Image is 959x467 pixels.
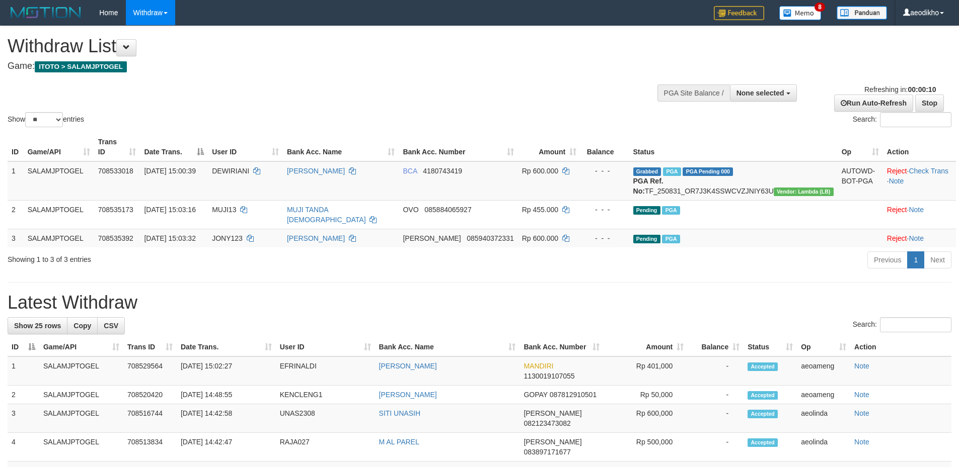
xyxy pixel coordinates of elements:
[683,167,733,176] span: PGA Pending
[283,133,399,161] th: Bank Acc. Name: activate to sort column ascending
[8,356,39,386] td: 1
[177,386,276,404] td: [DATE] 14:48:55
[748,362,778,371] span: Accepted
[467,234,513,242] span: Copy 085940372331 to clipboard
[584,205,625,215] div: - - -
[838,161,883,201] td: AUTOWD-BOT-PGA
[748,438,778,447] span: Accepted
[880,112,951,127] input: Search:
[909,167,948,175] a: Check Trans
[854,438,869,446] a: Note
[584,166,625,176] div: - - -
[736,89,784,97] span: None selected
[144,206,195,214] span: [DATE] 15:03:16
[633,206,660,215] span: Pending
[94,133,140,161] th: Trans ID: activate to sort column ascending
[140,133,208,161] th: Date Trans.: activate to sort column descending
[39,338,123,356] th: Game/API: activate to sort column ascending
[123,433,177,461] td: 708513834
[379,391,437,399] a: [PERSON_NAME]
[8,112,84,127] label: Show entries
[688,356,744,386] td: -
[520,338,604,356] th: Bank Acc. Number: activate to sort column ascending
[779,6,822,20] img: Button%20Memo.svg
[889,177,904,185] a: Note
[657,84,730,102] div: PGA Site Balance /
[276,433,375,461] td: RAJA027
[584,233,625,243] div: - - -
[8,5,84,20] img: MOTION_logo.png
[883,200,956,229] td: ·
[524,391,547,399] span: GOPAY
[797,433,850,461] td: aeolinda
[550,391,597,399] span: Copy 087812910501 to clipboard
[774,188,834,196] span: Vendor URL: https://dashboard.q2checkout.com/secure
[797,404,850,433] td: aeolinda
[276,404,375,433] td: UNAS2308
[854,362,869,370] a: Note
[604,404,688,433] td: Rp 600,000
[633,177,663,195] b: PGA Ref. No:
[276,356,375,386] td: EFRINALDI
[287,167,345,175] a: [PERSON_NAME]
[8,433,39,461] td: 4
[144,167,195,175] span: [DATE] 15:00:39
[276,338,375,356] th: User ID: activate to sort column ascending
[379,409,420,417] a: SITI UNASIH
[177,338,276,356] th: Date Trans.: activate to sort column ascending
[524,409,581,417] span: [PERSON_NAME]
[98,167,133,175] span: 708533018
[880,317,951,332] input: Search:
[24,229,94,247] td: SALAMJPTOGEL
[39,356,123,386] td: SALAMJPTOGEL
[177,356,276,386] td: [DATE] 15:02:27
[8,317,67,334] a: Show 25 rows
[744,338,797,356] th: Status: activate to sort column ascending
[25,112,63,127] select: Showentries
[797,386,850,404] td: aeoameng
[909,234,924,242] a: Note
[662,206,680,215] span: Marked by aeoameng
[908,85,936,94] strong: 00:00:10
[524,372,574,380] span: Copy 1130019107055 to clipboard
[379,362,437,370] a: [PERSON_NAME]
[379,438,419,446] a: M AL PAREL
[403,206,418,214] span: OVO
[399,133,518,161] th: Bank Acc. Number: activate to sort column ascending
[838,133,883,161] th: Op: activate to sort column ascending
[8,229,24,247] td: 3
[8,386,39,404] td: 2
[212,206,236,214] span: MUJI13
[688,338,744,356] th: Balance: activate to sort column ascending
[123,338,177,356] th: Trans ID: activate to sort column ascending
[24,200,94,229] td: SALAMJPTOGEL
[854,391,869,399] a: Note
[212,167,249,175] span: DEWIRIANI
[123,404,177,433] td: 708516744
[748,410,778,418] span: Accepted
[797,356,850,386] td: aeoameng
[887,206,907,214] a: Reject
[8,293,951,313] h1: Latest Withdraw
[287,206,366,224] a: MUJI TANDA [DEMOGRAPHIC_DATA]
[518,133,580,161] th: Amount: activate to sort column ascending
[104,322,118,330] span: CSV
[123,356,177,386] td: 708529564
[97,317,125,334] a: CSV
[854,409,869,417] a: Note
[8,61,629,71] h4: Game:
[524,419,570,427] span: Copy 082123473082 to clipboard
[39,404,123,433] td: SALAMJPTOGEL
[909,206,924,214] a: Note
[748,391,778,400] span: Accepted
[522,206,558,214] span: Rp 455.000
[662,235,680,243] span: Marked by aeolinda
[850,338,951,356] th: Action
[423,167,462,175] span: Copy 4180743419 to clipboard
[915,95,944,112] a: Stop
[797,338,850,356] th: Op: activate to sort column ascending
[837,6,887,20] img: panduan.png
[883,161,956,201] td: · ·
[522,167,558,175] span: Rp 600.000
[144,234,195,242] span: [DATE] 15:03:32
